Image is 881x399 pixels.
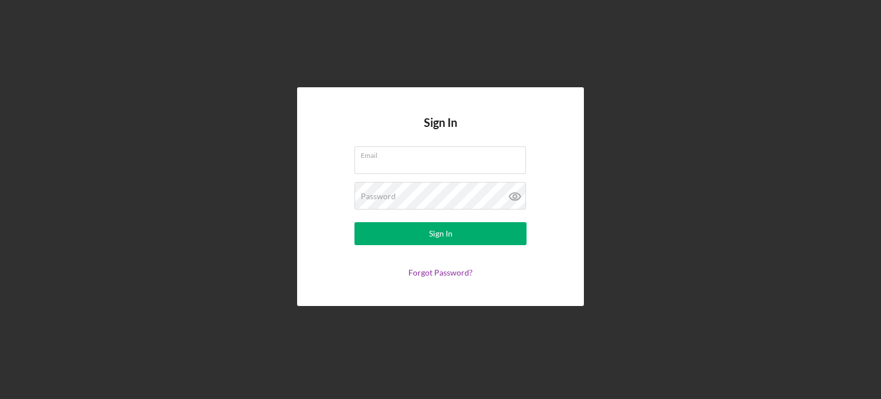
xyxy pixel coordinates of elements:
div: Sign In [429,222,453,245]
label: Password [361,192,396,201]
button: Sign In [354,222,527,245]
a: Forgot Password? [408,268,473,277]
label: Email [361,147,526,160]
h4: Sign In [424,116,457,146]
